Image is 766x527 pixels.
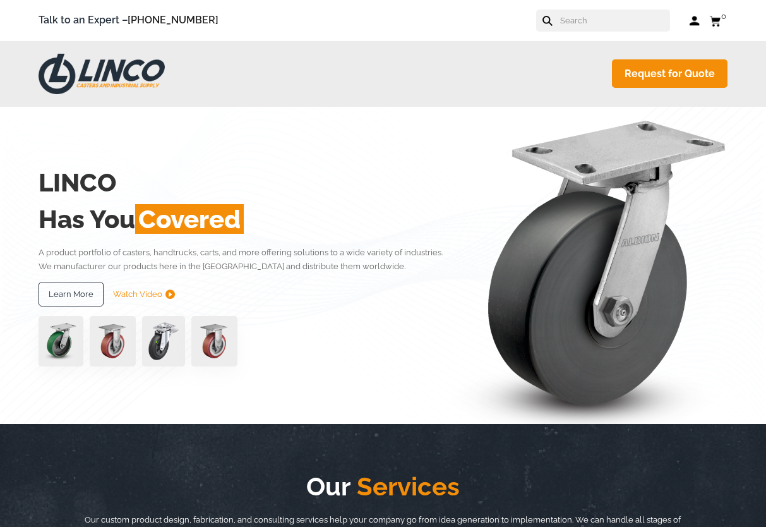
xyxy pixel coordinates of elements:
input: Search [559,9,670,32]
a: Watch Video [113,282,175,307]
img: subtract.png [165,289,175,299]
img: lvwpp200rst849959jpg-30522-removebg-preview-1.png [142,316,185,366]
h2: Has You [39,201,450,238]
a: Learn More [39,282,104,307]
img: LINCO CASTERS & INDUSTRIAL SUPPLY [39,54,165,94]
h2: LINCO [39,164,450,201]
a: Log in [689,15,700,27]
img: capture-59611-removebg-preview-1.png [191,316,237,366]
a: [PHONE_NUMBER] [128,14,218,26]
img: capture-59611-removebg-preview-1.png [90,316,136,366]
span: Services [350,471,460,501]
img: pn3orx8a-94725-1-1-.png [39,316,83,366]
img: linco_caster [453,107,728,424]
a: 0 [709,13,727,28]
span: 0 [721,11,726,21]
span: Covered [135,204,244,234]
p: A product portfolio of casters, handtrucks, carts, and more offering solutions to a wide variety ... [39,246,450,273]
span: Talk to an Expert – [39,12,218,29]
h2: Our [76,468,689,505]
a: Request for Quote [612,59,727,88]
